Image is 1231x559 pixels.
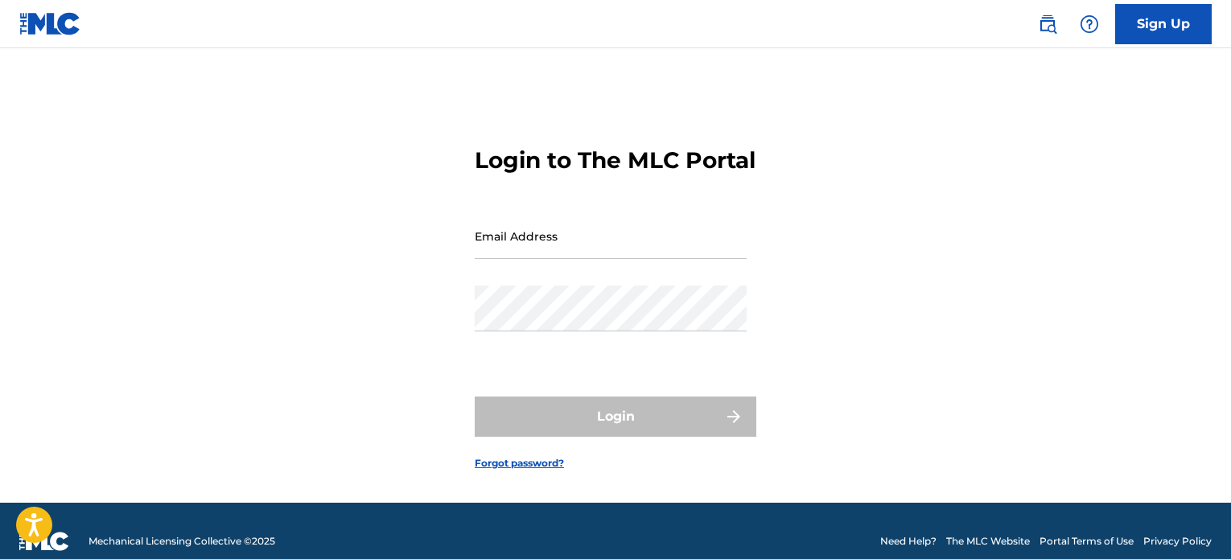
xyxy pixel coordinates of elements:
div: Help [1073,8,1105,40]
a: Public Search [1031,8,1064,40]
iframe: Chat Widget [1151,482,1231,559]
a: Need Help? [880,534,937,549]
a: Portal Terms of Use [1040,534,1134,549]
img: MLC Logo [19,12,81,35]
a: The MLC Website [946,534,1030,549]
img: help [1080,14,1099,34]
a: Forgot password? [475,456,564,471]
h3: Login to The MLC Portal [475,146,755,175]
span: Mechanical Licensing Collective © 2025 [89,534,275,549]
img: logo [19,532,69,551]
img: search [1038,14,1057,34]
a: Sign Up [1115,4,1212,44]
a: Privacy Policy [1143,534,1212,549]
